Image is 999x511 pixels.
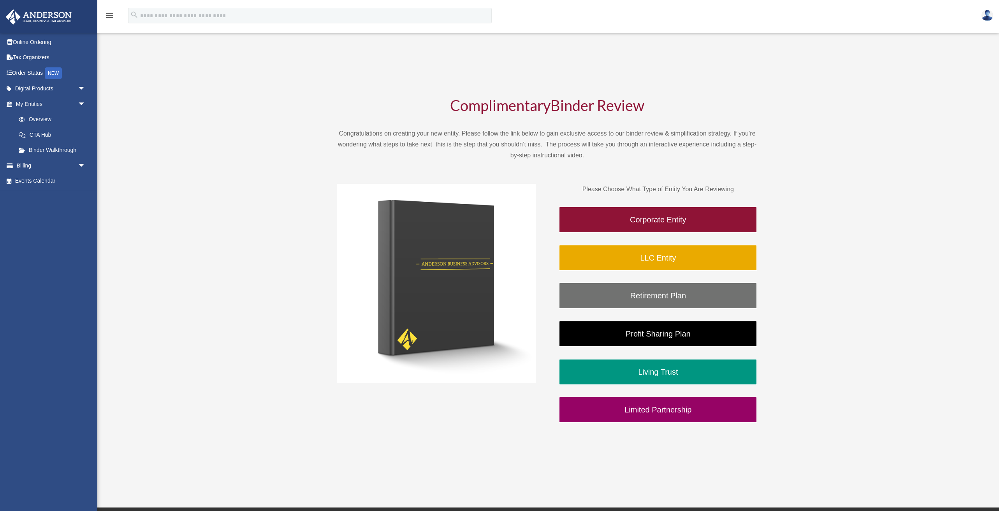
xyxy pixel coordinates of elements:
a: Overview [11,112,97,127]
i: menu [105,11,114,20]
a: menu [105,14,114,20]
span: arrow_drop_down [78,158,93,174]
span: Binder Review [551,96,644,114]
a: Digital Productsarrow_drop_down [5,81,97,97]
span: arrow_drop_down [78,96,93,112]
span: Complimentary [450,96,551,114]
a: Corporate Entity [559,206,757,233]
a: LLC Entity [559,245,757,271]
img: Anderson Advisors Platinum Portal [4,9,74,25]
a: Billingarrow_drop_down [5,158,97,173]
a: Living Trust [559,359,757,385]
a: Limited Partnership [559,396,757,423]
i: search [130,11,139,19]
a: Events Calendar [5,173,97,189]
img: User Pic [981,10,993,21]
a: Tax Organizers [5,50,97,65]
span: arrow_drop_down [78,81,93,97]
a: Order StatusNEW [5,65,97,81]
p: Please Choose What Type of Entity You Are Reviewing [559,184,757,195]
a: My Entitiesarrow_drop_down [5,96,97,112]
a: Binder Walkthrough [11,143,93,158]
a: CTA Hub [11,127,97,143]
p: Congratulations on creating your new entity. Please follow the link below to gain exclusive acces... [337,128,758,161]
a: Retirement Plan [559,282,757,309]
div: NEW [45,67,62,79]
a: Online Ordering [5,34,97,50]
a: Profit Sharing Plan [559,321,757,347]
